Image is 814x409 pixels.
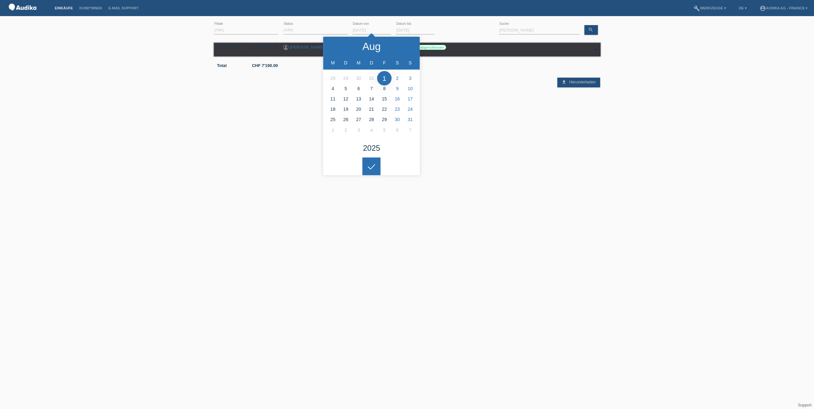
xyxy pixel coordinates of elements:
[6,13,39,17] a: POS — MF Group
[735,6,750,10] a: DE ▾
[362,41,381,52] div: Aug
[230,46,238,49] span: 15:40
[588,27,593,32] i: search
[217,45,243,50] div: [DATE]
[694,5,700,12] i: build
[798,403,811,407] a: Support
[105,6,142,10] a: E-Mail Support
[248,45,278,50] div: CHF 7'190.00
[290,45,324,50] a: [PERSON_NAME]
[76,6,105,10] a: Kund*innen
[217,63,227,68] b: Total
[402,45,446,50] label: Bestätigt, abgeschlossen
[252,63,278,68] b: CHF 7'190.00
[591,45,600,54] div: auf-/zuklappen
[557,78,600,87] a: download Herunterladen
[690,6,729,10] a: buildWerkzeuge ▾
[569,80,596,84] span: Herunterladen
[760,5,766,12] i: account_circle
[584,25,598,35] a: search
[756,6,811,10] a: account_circleAudika AG - Finance ▾
[363,144,380,152] div: 2025
[52,6,76,10] a: Einkäufe
[561,80,566,85] i: download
